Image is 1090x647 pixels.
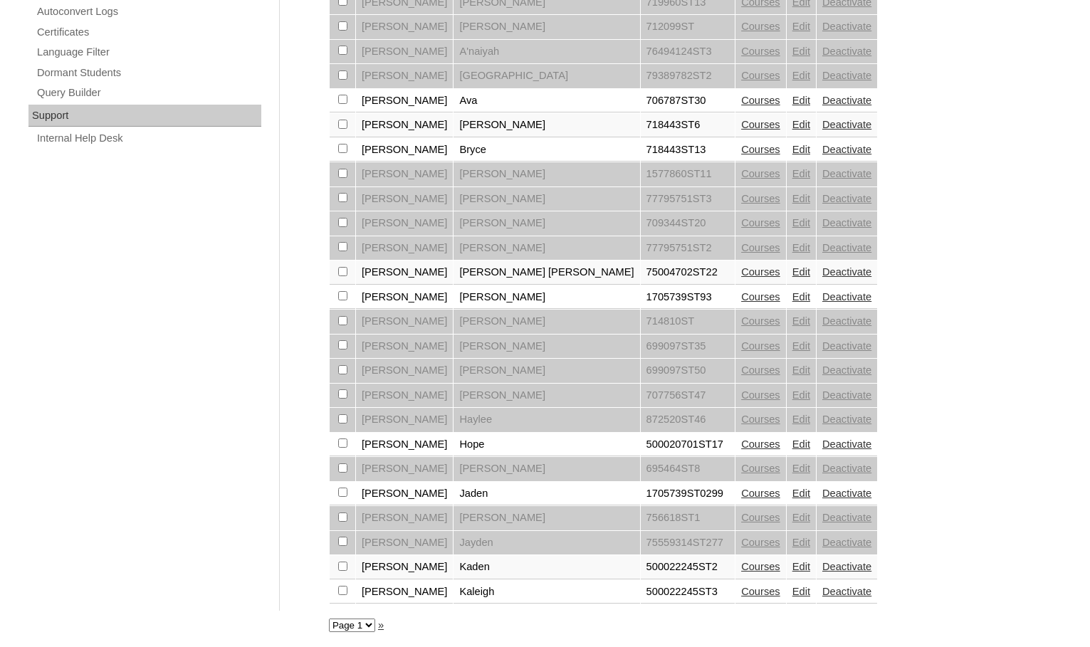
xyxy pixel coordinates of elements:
a: Courses [741,586,780,597]
td: [PERSON_NAME] [454,457,639,481]
a: Edit [792,537,810,548]
a: Edit [792,70,810,81]
td: [PERSON_NAME] [454,211,639,236]
a: Edit [792,561,810,572]
a: Autoconvert Logs [36,3,261,21]
td: [PERSON_NAME] [356,211,454,236]
td: 712099ST [641,15,735,39]
td: [PERSON_NAME] [356,236,454,261]
a: Courses [741,144,780,155]
td: Kaleigh [454,580,639,604]
a: Edit [792,512,810,523]
td: 79389782ST2 [641,64,735,88]
td: 707756ST47 [641,384,735,408]
a: Courses [741,315,780,327]
td: [PERSON_NAME] [356,384,454,408]
td: A'naiyah [454,40,639,64]
a: Edit [792,266,810,278]
a: Deactivate [822,586,871,597]
a: Deactivate [822,364,871,376]
a: » [378,619,384,631]
a: Courses [741,389,780,401]
td: 1577860ST11 [641,162,735,186]
a: Edit [792,217,810,228]
a: Internal Help Desk [36,130,261,147]
a: Edit [792,340,810,352]
a: Edit [792,463,810,474]
td: [PERSON_NAME] [454,15,639,39]
td: [PERSON_NAME] [454,384,639,408]
a: Edit [792,144,810,155]
td: Jaden [454,482,639,506]
td: [PERSON_NAME] [454,310,639,334]
td: [PERSON_NAME] [356,285,454,310]
a: Deactivate [822,242,871,253]
a: Language Filter [36,43,261,61]
a: Deactivate [822,95,871,106]
a: Courses [741,414,780,425]
a: Courses [741,168,780,179]
td: 706787ST30 [641,89,735,113]
a: Courses [741,70,780,81]
a: Deactivate [822,438,871,450]
td: 872520ST46 [641,408,735,432]
td: 714810ST [641,310,735,334]
td: [PERSON_NAME] [PERSON_NAME] [454,261,639,285]
td: [PERSON_NAME] [454,113,639,137]
td: 500022245ST3 [641,580,735,604]
td: 756618ST1 [641,506,735,530]
td: Jayden [454,531,639,555]
td: 500020701ST17 [641,433,735,457]
a: Edit [792,21,810,32]
td: [PERSON_NAME] [356,310,454,334]
a: Deactivate [822,561,871,572]
a: Deactivate [822,46,871,57]
td: [PERSON_NAME] [454,359,639,383]
td: [PERSON_NAME] [454,162,639,186]
a: Deactivate [822,488,871,499]
a: Certificates [36,23,261,41]
td: [PERSON_NAME] [356,187,454,211]
a: Deactivate [822,168,871,179]
a: Edit [792,488,810,499]
a: Courses [741,561,780,572]
a: Deactivate [822,291,871,303]
a: Courses [741,488,780,499]
td: [PERSON_NAME] [356,89,454,113]
td: 1705739ST93 [641,285,735,310]
a: Deactivate [822,389,871,401]
td: Kaden [454,555,639,579]
a: Deactivate [822,217,871,228]
a: Deactivate [822,193,871,204]
a: Deactivate [822,512,871,523]
td: Hope [454,433,639,457]
a: Courses [741,119,780,130]
td: 699097ST35 [641,335,735,359]
td: [PERSON_NAME] [356,457,454,481]
td: 699097ST50 [641,359,735,383]
a: Edit [792,315,810,327]
a: Courses [741,512,780,523]
a: Courses [741,217,780,228]
td: [PERSON_NAME] [356,359,454,383]
a: Courses [741,21,780,32]
a: Deactivate [822,537,871,548]
a: Courses [741,438,780,450]
td: [PERSON_NAME] [356,506,454,530]
a: Edit [792,95,810,106]
td: [PERSON_NAME] [356,580,454,604]
td: [PERSON_NAME] [454,335,639,359]
td: 77795751ST3 [641,187,735,211]
a: Deactivate [822,266,871,278]
a: Edit [792,291,810,303]
td: 500022245ST2 [641,555,735,579]
a: Dormant Students [36,64,261,82]
td: Ava [454,89,639,113]
td: [PERSON_NAME] [356,531,454,555]
td: 695464ST8 [641,457,735,481]
a: Query Builder [36,84,261,102]
td: Haylee [454,408,639,432]
td: [PERSON_NAME] [454,236,639,261]
a: Edit [792,438,810,450]
a: Deactivate [822,144,871,155]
